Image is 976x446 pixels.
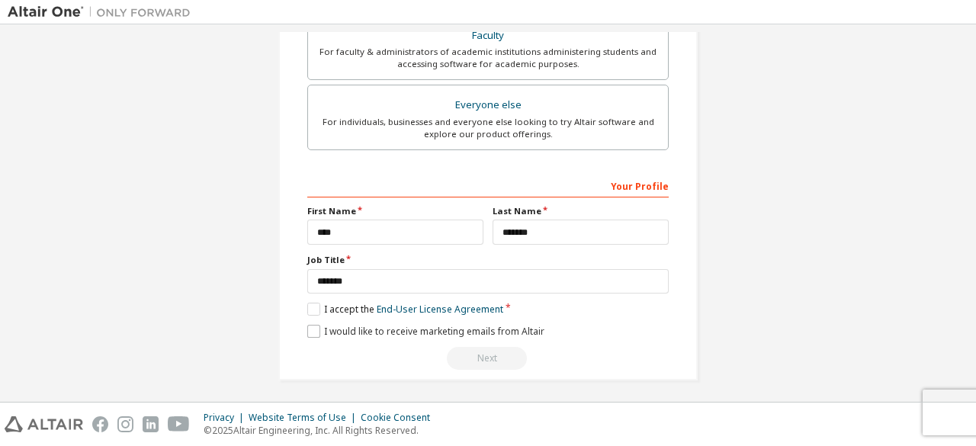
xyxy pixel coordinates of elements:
img: youtube.svg [168,416,190,432]
div: Everyone else [317,95,659,116]
div: Privacy [204,412,249,424]
div: Website Terms of Use [249,412,361,424]
div: Read and acccept EULA to continue [307,347,669,370]
img: facebook.svg [92,416,108,432]
p: © 2025 Altair Engineering, Inc. All Rights Reserved. [204,424,439,437]
label: Job Title [307,254,669,266]
img: Altair One [8,5,198,20]
div: Faculty [317,25,659,47]
img: linkedin.svg [143,416,159,432]
img: instagram.svg [117,416,133,432]
label: I would like to receive marketing emails from Altair [307,325,544,338]
div: Cookie Consent [361,412,439,424]
div: Your Profile [307,173,669,197]
label: First Name [307,205,483,217]
div: For individuals, businesses and everyone else looking to try Altair software and explore our prod... [317,116,659,140]
a: End-User License Agreement [377,303,503,316]
label: Last Name [493,205,669,217]
label: I accept the [307,303,503,316]
img: altair_logo.svg [5,416,83,432]
div: For faculty & administrators of academic institutions administering students and accessing softwa... [317,46,659,70]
